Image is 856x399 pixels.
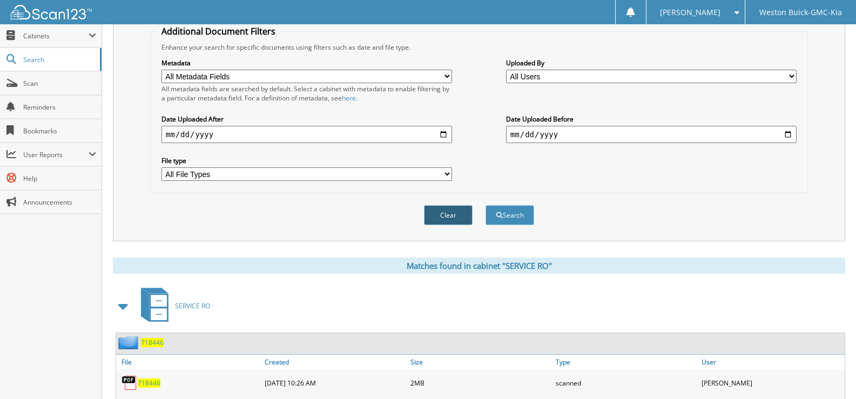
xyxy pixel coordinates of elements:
[802,347,856,399] iframe: Chat Widget
[156,25,281,37] legend: Additional Document Filters
[23,103,96,112] span: Reminders
[506,114,797,124] label: Date Uploaded Before
[161,114,452,124] label: Date Uploaded After
[161,126,452,143] input: start
[23,55,95,64] span: Search
[506,58,797,67] label: Uploaded By
[759,9,842,16] span: Weston Buick-GMC-Kia
[23,198,96,207] span: Announcements
[118,336,141,349] img: folder2.png
[23,79,96,88] span: Scan
[116,355,262,369] a: File
[23,31,89,40] span: Cabinets
[113,258,845,274] div: Matches found in cabinet "SERVICE RO"
[424,205,473,225] button: Clear
[262,355,408,369] a: Created
[660,9,720,16] span: [PERSON_NAME]
[23,150,89,159] span: User Reports
[506,126,797,143] input: end
[11,5,92,19] img: scan123-logo-white.svg
[134,285,210,327] a: SERVICE RO
[161,156,452,165] label: File type
[23,126,96,136] span: Bookmarks
[175,301,210,310] span: SERVICE RO
[161,84,452,103] div: All metadata fields are searched by default. Select a cabinet with metadata to enable filtering b...
[138,378,160,388] a: 718446
[342,93,356,103] a: here
[699,355,845,369] a: User
[486,205,534,225] button: Search
[23,174,96,183] span: Help
[156,43,802,52] div: Enhance your search for specific documents using filters such as date and file type.
[553,372,699,394] div: scanned
[122,375,138,391] img: PDF.png
[699,372,845,394] div: [PERSON_NAME]
[553,355,699,369] a: Type
[161,58,452,67] label: Metadata
[141,338,164,347] a: 718446
[408,372,554,394] div: 2MB
[408,355,554,369] a: Size
[262,372,408,394] div: [DATE] 10:26 AM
